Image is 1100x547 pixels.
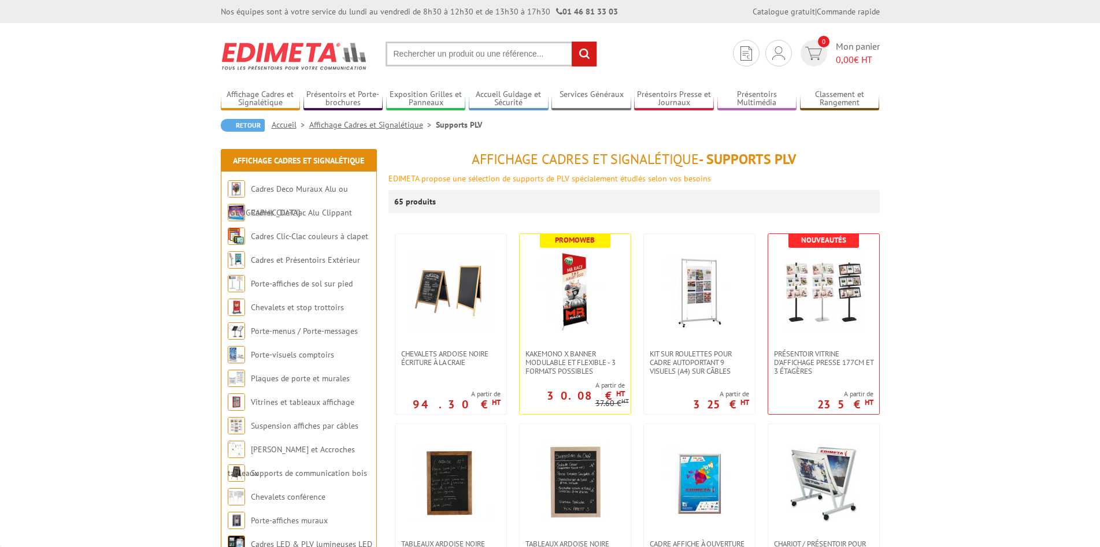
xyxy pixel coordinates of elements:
li: Supports PLV [436,119,482,131]
span: 0,00 [836,54,854,65]
img: Cadres Deco Muraux Alu ou Bois [228,180,245,198]
p: 65 produits [394,190,438,213]
a: Présentoirs et Porte-brochures [303,90,383,109]
a: Accueil [272,120,309,130]
span: Mon panier [836,40,880,66]
img: Porte-affiches muraux [228,512,245,529]
input: Rechercher un produit ou une référence... [386,42,597,66]
img: Présentoir vitrine d'affichage presse 177cm et 3 étagères [783,251,864,332]
sup: HT [616,389,625,399]
a: Porte-menus / Porte-messages [251,326,358,336]
a: Catalogue gratuit [753,6,815,17]
a: Porte-affiches de sol sur pied [251,278,353,289]
span: A partir de [413,389,501,399]
h1: - Supports PLV [388,152,880,167]
a: Cadres et Présentoirs Extérieur [251,255,360,265]
p: 37.60 € [595,399,629,408]
a: Exposition Grilles et Panneaux [386,90,466,109]
p: 235 € [817,401,873,408]
img: Tableaux Ardoise Noire écriture à la craie - Bois Naturel [535,441,616,522]
sup: HT [621,397,629,405]
a: Cadres Deco Muraux Alu ou [GEOGRAPHIC_DATA] [228,184,348,218]
a: Cadres Clic-Clac couleurs à clapet [251,231,368,241]
a: Classement et Rangement [800,90,880,109]
img: Cadre affiche à ouverture faciale Clic-Clac Alu Anodisé A5, A4, A3, A2, A1, 60x80 cm, 60x40 cm, A... [659,441,740,522]
img: Chevalets et stop trottoirs [228,299,245,316]
a: Cadres Clic-Clac Alu Clippant [251,207,352,218]
img: Porte-affiches de sol sur pied [228,275,245,292]
span: Kit sur roulettes pour cadre autoportant 9 visuels (A4) sur câbles [650,349,749,375]
img: Plaques de porte et murales [228,370,245,387]
a: Affichage Cadres et Signalétique [233,155,364,166]
a: Kit sur roulettes pour cadre autoportant 9 visuels (A4) sur câbles [644,349,755,375]
a: Présentoirs Presse et Journaux [634,90,714,109]
a: Chevalets conférence [251,492,325,502]
img: Chevalets conférence [228,488,245,505]
img: devis rapide [772,46,785,60]
span: 0 [818,36,829,47]
img: Chevalets Ardoise Noire écriture à la craie [410,251,491,332]
span: Présentoir vitrine d'affichage presse 177cm et 3 étagères [774,349,873,375]
span: € HT [836,53,880,66]
img: Kit sur roulettes pour cadre autoportant 9 visuels (A4) sur câbles [659,251,740,332]
a: Chevalets et stop trottoirs [251,302,344,312]
b: Nouveautés [801,235,846,245]
img: Kakemono X Banner modulable et flexible - 3 formats possibles [535,251,616,332]
a: Présentoirs Multimédia [717,90,797,109]
a: Porte-affiches muraux [251,515,328,526]
span: Affichage Cadres et Signalétique [472,150,699,168]
span: Kakemono X Banner modulable et flexible - 3 formats possibles [525,349,625,375]
img: Porte-visuels comptoirs [228,346,245,363]
div: Nos équipes sont à votre service du lundi au vendredi de 8h30 à 12h30 et de 13h30 à 17h30 [221,6,618,17]
img: Cadres et Présentoirs Extérieur [228,251,245,269]
img: Porte-menus / Porte-messages [228,322,245,340]
span: EDIMETA propose une sélection de supports de PLV spécialement étudiés selon vos besoins [388,173,711,184]
img: Suspension affiches par câbles [228,417,245,434]
p: 94.30 € [413,401,501,408]
p: 325 € [693,401,749,408]
img: Tableaux Ardoise Noire écriture à la craie - Bois Foncé [410,441,491,522]
img: devis rapide [740,46,752,61]
span: A partir de [693,389,749,399]
img: devis rapide [805,47,822,60]
input: rechercher [572,42,597,66]
span: Chevalets Ardoise Noire écriture à la craie [401,349,501,367]
img: Chariot / Présentoir pour posters [783,441,864,522]
div: | [753,6,880,17]
b: Promoweb [555,235,595,245]
a: Accueil Guidage et Sécurité [469,90,549,109]
a: Supports de communication bois [251,468,367,478]
img: Cimaises et Accroches tableaux [228,441,245,458]
a: Porte-visuels comptoirs [251,349,334,360]
a: Retour [221,119,265,132]
sup: HT [492,397,501,407]
strong: 01 46 81 33 03 [556,6,618,17]
sup: HT [740,397,749,407]
span: A partir de [817,389,873,399]
span: A partir de [520,381,625,390]
a: [PERSON_NAME] et Accroches tableaux [228,444,355,478]
a: Chevalets Ardoise Noire écriture à la craie [395,349,506,367]
a: devis rapide 0 Mon panier 0,00€ HT [798,40,880,66]
img: Edimeta [221,35,368,77]
a: Plaques de porte et murales [251,373,350,384]
img: Vitrines et tableaux affichage [228,393,245,411]
p: 30.08 € [547,392,625,399]
a: Suspension affiches par câbles [251,421,358,431]
a: Affichage Cadres et Signalétique [309,120,436,130]
a: Commande rapide [817,6,880,17]
sup: HT [865,397,873,407]
a: Vitrines et tableaux affichage [251,397,354,407]
a: Affichage Cadres et Signalétique [221,90,301,109]
a: Kakemono X Banner modulable et flexible - 3 formats possibles [520,349,631,375]
a: Présentoir vitrine d'affichage presse 177cm et 3 étagères [768,349,879,375]
a: Services Généraux [551,90,631,109]
img: Cadres Clic-Clac couleurs à clapet [228,228,245,245]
